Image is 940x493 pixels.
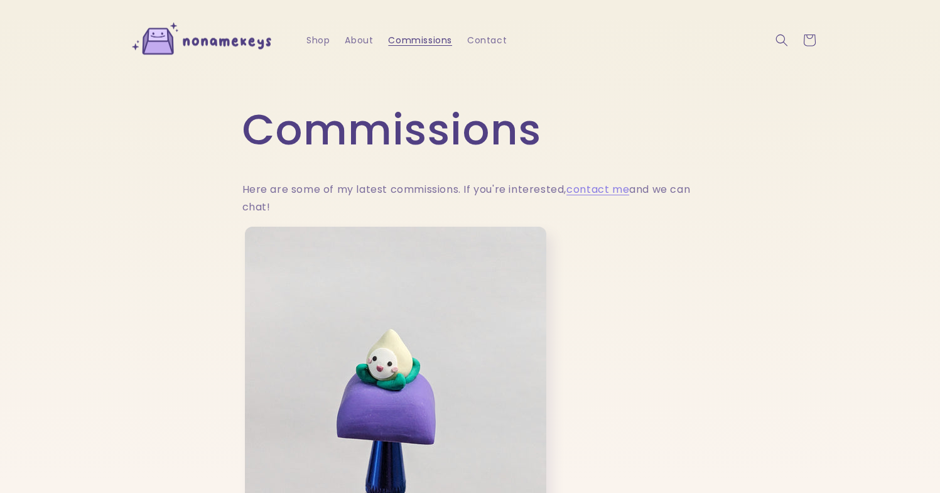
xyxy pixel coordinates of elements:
summary: Search [768,26,796,54]
a: Commissions [381,27,460,53]
img: nonamekeys [125,18,282,64]
a: Contact [460,27,514,53]
h1: Commissions [242,104,698,156]
p: Here are some of my latest commissions. If you're interested, and we can chat! [242,181,698,217]
a: About [337,27,381,53]
span: Shop [306,35,330,46]
span: About [345,35,373,46]
a: contact me [566,182,629,197]
a: Shop [299,27,337,53]
span: Commissions [388,35,452,46]
span: Contact [467,35,507,46]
